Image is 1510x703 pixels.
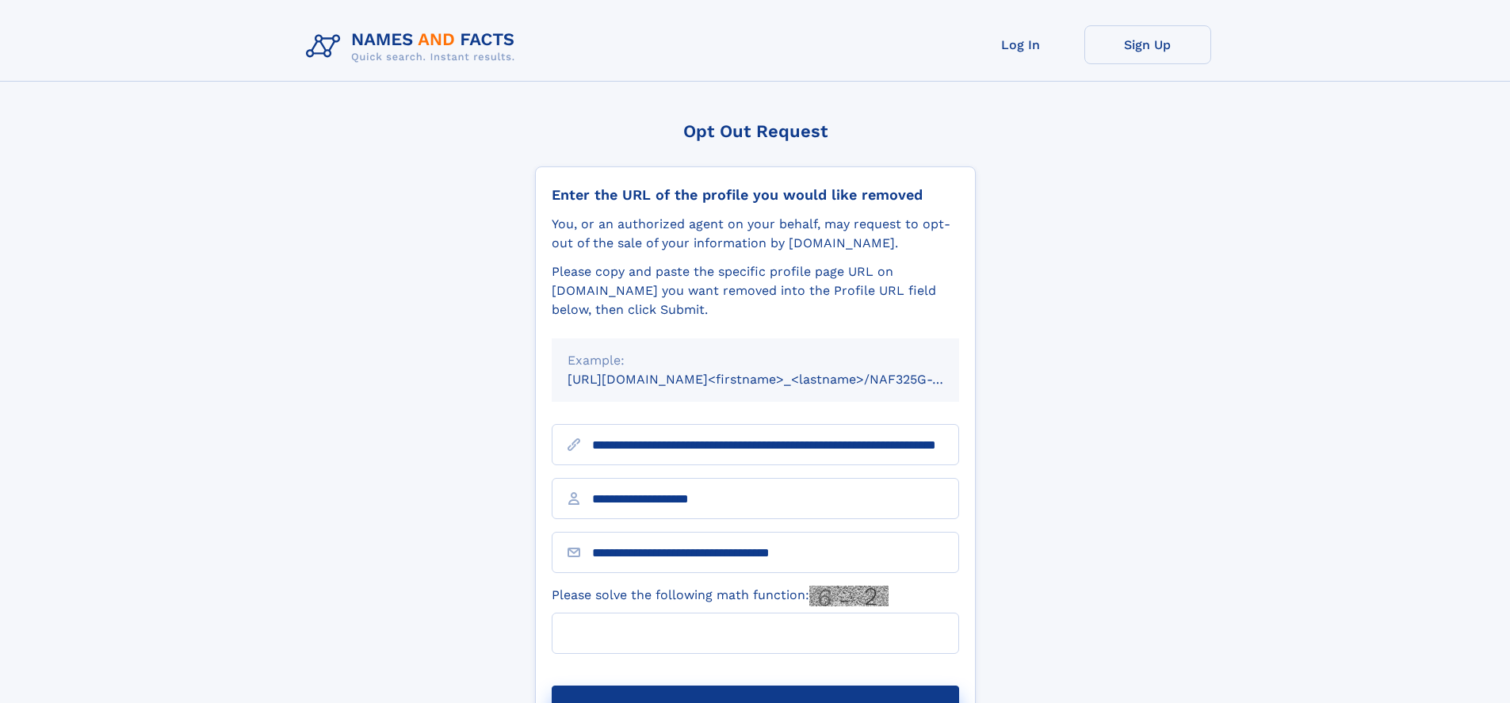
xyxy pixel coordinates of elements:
img: Logo Names and Facts [300,25,528,68]
small: [URL][DOMAIN_NAME]<firstname>_<lastname>/NAF325G-xxxxxxxx [568,372,989,387]
a: Sign Up [1084,25,1211,64]
div: Opt Out Request [535,121,976,141]
div: Please copy and paste the specific profile page URL on [DOMAIN_NAME] you want removed into the Pr... [552,262,959,319]
label: Please solve the following math function: [552,586,889,606]
div: Example: [568,351,943,370]
div: You, or an authorized agent on your behalf, may request to opt-out of the sale of your informatio... [552,215,959,253]
div: Enter the URL of the profile you would like removed [552,186,959,204]
a: Log In [958,25,1084,64]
